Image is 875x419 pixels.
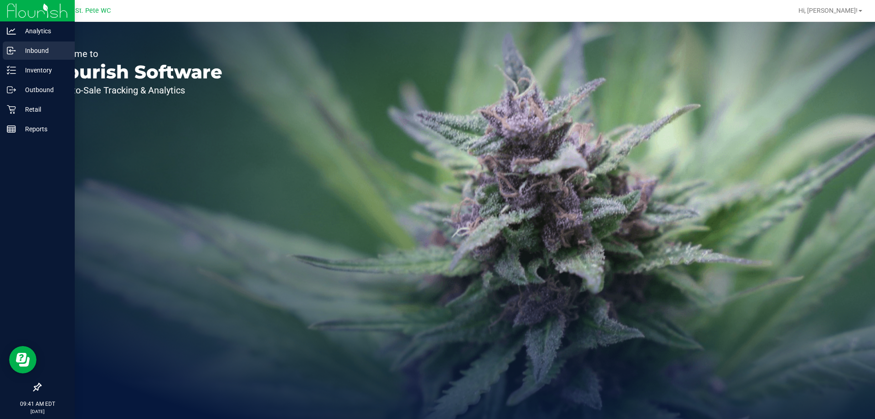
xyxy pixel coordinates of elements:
[7,124,16,134] inline-svg: Reports
[7,26,16,36] inline-svg: Analytics
[75,7,111,15] span: St. Pete WC
[49,86,222,95] p: Seed-to-Sale Tracking & Analytics
[7,66,16,75] inline-svg: Inventory
[49,63,222,81] p: Flourish Software
[16,84,71,95] p: Outbound
[4,400,71,408] p: 09:41 AM EDT
[7,105,16,114] inline-svg: Retail
[16,124,71,134] p: Reports
[9,346,36,373] iframe: Resource center
[16,26,71,36] p: Analytics
[7,46,16,55] inline-svg: Inbound
[4,408,71,415] p: [DATE]
[7,85,16,94] inline-svg: Outbound
[16,45,71,56] p: Inbound
[16,104,71,115] p: Retail
[49,49,222,58] p: Welcome to
[798,7,858,14] span: Hi, [PERSON_NAME]!
[16,65,71,76] p: Inventory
